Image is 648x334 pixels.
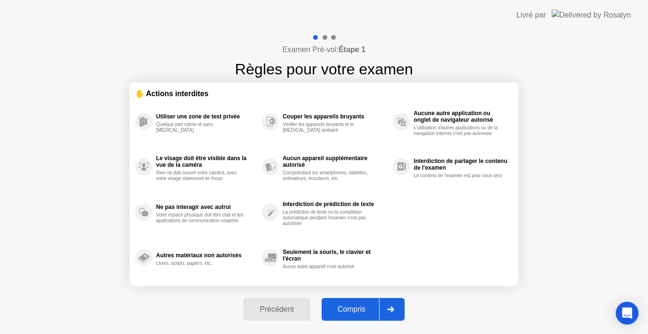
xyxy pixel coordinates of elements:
div: Le visage doit être visible dans la vue de la caméra [156,155,257,168]
div: Livré par [517,9,546,21]
div: La prédiction de texte ou la complétion automatique pendant l'examen n'est pas autorisée [283,209,372,226]
button: Précédent [243,298,310,321]
div: Quelque part calme et sans [MEDICAL_DATA] [156,122,246,133]
button: Compris [322,298,405,321]
div: Votre espace physique doit être clair et les applications de communication coupées [156,212,246,224]
div: Compris [324,305,379,314]
div: Le contenu de l'examen est pour vous seul [414,173,503,179]
img: Delivered by Rosalyn [552,9,631,20]
div: Autres matériaux non autorisés [156,252,257,259]
div: Utiliser une zone de test privée [156,113,257,120]
h4: Examen Pré-vol: [282,44,365,55]
div: L'utilisation d'autres applications ou de la navigation internet n'est pas autorisée [414,125,503,136]
div: Open Intercom Messenger [616,302,639,325]
div: Aucun autre appareil n'est autorisé [283,264,372,270]
div: Aucune autre application ou onglet de navigateur autorisé [414,110,508,123]
div: Vérifier les appareils bruyants et le [MEDICAL_DATA] ambiant [283,122,372,133]
div: Seulement la souris, le clavier et l'écran [283,249,388,262]
div: Aucun appareil supplémentaire autorisé [283,155,388,168]
b: Étape 1 [339,45,366,54]
div: Interdiction de prédiction de texte [283,201,388,208]
div: Ne pas interagir avec autrui [156,204,257,210]
h1: Règles pour votre examen [235,58,413,81]
div: Interdiction de partager le contenu de l'examen [414,158,508,171]
div: Comprendant les smartphones, tablettes, ordinateurs, écouteurs, etc. [283,170,372,181]
div: Couper les appareils bruyants [283,113,388,120]
div: Rien ne doit couvrir votre caméra, avec votre visage clairement en focus [156,170,246,181]
div: Précédent [246,305,307,314]
div: Livres, scripts, papiers, etc. [156,261,246,266]
div: ✋ Actions interdites [135,88,513,99]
